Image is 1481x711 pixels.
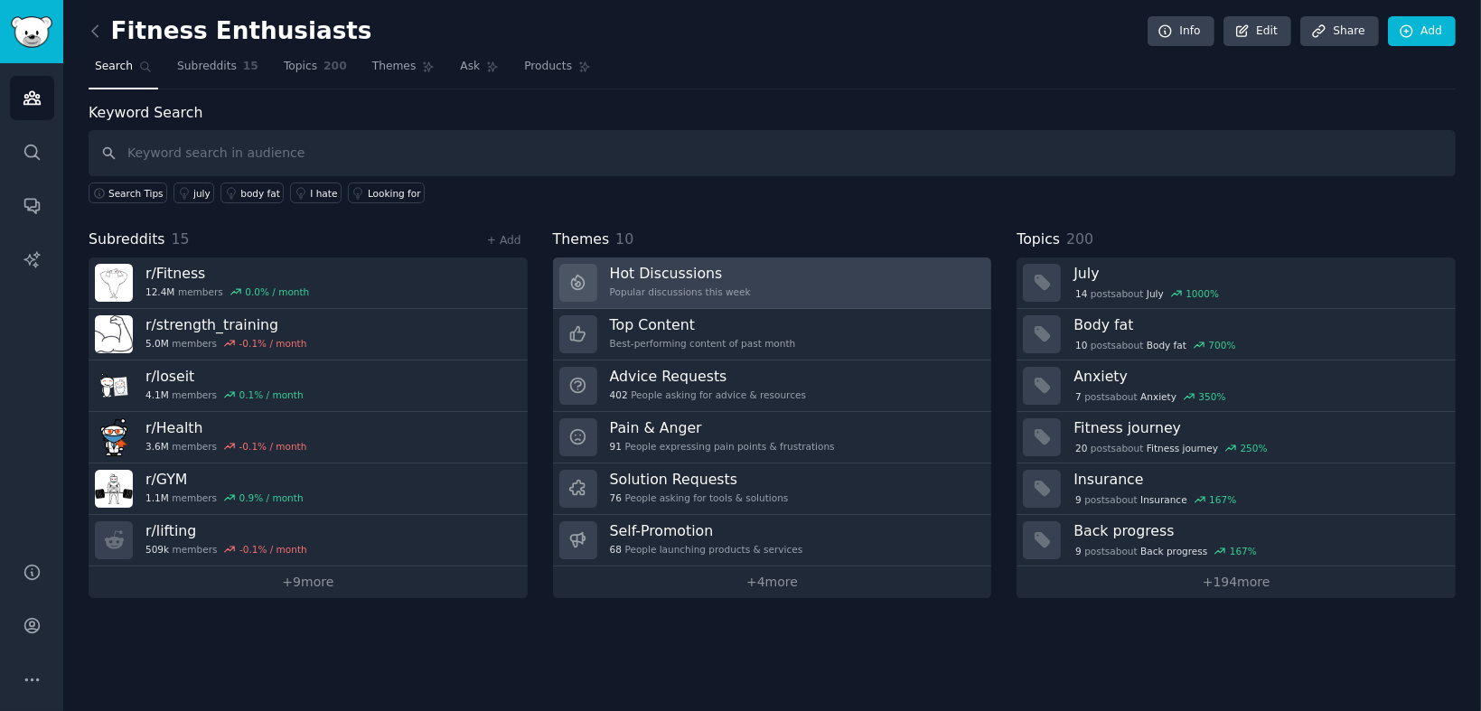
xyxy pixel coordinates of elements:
span: Topics [284,59,317,75]
span: Insurance [1140,493,1187,506]
a: Add [1388,16,1456,47]
div: Looking for [368,187,421,200]
div: 350 % [1199,390,1226,403]
div: post s about [1073,491,1238,508]
span: Fitness journey [1147,442,1218,454]
span: Ask [460,59,480,75]
img: GYM [95,470,133,508]
span: 1.1M [145,491,169,504]
span: 3.6M [145,440,169,453]
div: 167 % [1209,493,1236,506]
span: Body fat [1147,339,1186,351]
span: Themes [372,59,417,75]
h3: Hot Discussions [610,264,751,283]
h3: July [1073,264,1443,283]
h3: Fitness journey [1073,418,1443,437]
div: post s about [1073,440,1269,456]
div: members [145,543,307,556]
a: Advice Requests402People asking for advice & resources [553,360,992,412]
div: Best-performing content of past month [610,337,796,350]
div: members [145,491,304,504]
a: + Add [487,234,521,247]
span: Search Tips [108,187,164,200]
img: strength_training [95,315,133,353]
a: Products [518,52,597,89]
input: Keyword search in audience [89,130,1456,176]
span: 9 [1075,493,1082,506]
a: Subreddits15 [171,52,265,89]
span: 4.1M [145,388,169,401]
span: 10 [615,230,633,248]
a: Themes [366,52,442,89]
span: Themes [553,229,610,251]
a: I hate [290,182,342,203]
h3: Anxiety [1073,367,1443,386]
span: 12.4M [145,285,174,298]
h3: r/ Health [145,418,306,437]
div: 1000 % [1186,287,1219,300]
h3: r/ loseit [145,367,304,386]
img: GummySearch logo [11,16,52,48]
a: Ask [454,52,505,89]
a: +9more [89,566,528,598]
button: Search Tips [89,182,167,203]
a: Hot DiscussionsPopular discussions this week [553,257,992,309]
a: Edit [1223,16,1291,47]
a: +4more [553,566,992,598]
span: 200 [1066,230,1093,248]
a: Info [1148,16,1214,47]
span: Subreddits [177,59,237,75]
a: Solution Requests76People asking for tools & solutions [553,463,992,515]
a: r/Health3.6Mmembers-0.1% / month [89,412,528,463]
h3: Back progress [1073,521,1443,540]
span: 76 [610,491,622,504]
a: Top ContentBest-performing content of past month [553,309,992,360]
a: r/lifting509kmembers-0.1% / month [89,515,528,566]
h3: Pain & Anger [610,418,835,437]
span: 15 [243,59,258,75]
div: People asking for advice & resources [610,388,806,401]
a: july [173,182,214,203]
div: -0.1 % / month [239,337,307,350]
h3: r/ lifting [145,521,307,540]
div: post s about [1073,543,1258,559]
h3: r/ GYM [145,470,304,489]
div: I hate [310,187,337,200]
a: Back progress9postsaboutBack progress167% [1017,515,1456,566]
a: r/strength_training5.0Mmembers-0.1% / month [89,309,528,360]
a: Self-Promotion68People launching products & services [553,515,992,566]
span: 200 [323,59,347,75]
div: People expressing pain points & frustrations [610,440,835,453]
div: members [145,388,304,401]
span: Products [524,59,572,75]
a: Share [1300,16,1378,47]
a: +194more [1017,566,1456,598]
span: 402 [610,388,628,401]
h3: Top Content [610,315,796,334]
h3: Insurance [1073,470,1443,489]
div: members [145,337,306,350]
span: 10 [1075,339,1087,351]
a: Search [89,52,158,89]
div: members [145,285,309,298]
a: r/GYM1.1Mmembers0.9% / month [89,463,528,515]
span: 5.0M [145,337,169,350]
img: loseit [95,367,133,405]
div: -0.1 % / month [239,440,307,453]
span: 7 [1075,390,1082,403]
span: 15 [172,230,190,248]
a: r/loseit4.1Mmembers0.1% / month [89,360,528,412]
a: Insurance9postsaboutInsurance167% [1017,463,1456,515]
a: Pain & Anger91People expressing pain points & frustrations [553,412,992,463]
a: Body fat10postsaboutBody fat700% [1017,309,1456,360]
div: body fat [240,187,280,200]
a: Fitness journey20postsaboutFitness journey250% [1017,412,1456,463]
div: -0.1 % / month [239,543,307,556]
div: People launching products & services [610,543,803,556]
a: Topics200 [277,52,353,89]
span: 68 [610,543,622,556]
span: Subreddits [89,229,165,251]
h3: Solution Requests [610,470,789,489]
img: Health [95,418,133,456]
h2: Fitness Enthusiasts [89,17,372,46]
